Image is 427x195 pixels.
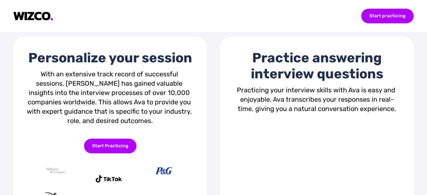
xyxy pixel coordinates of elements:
[361,9,414,23] div: Start practicing
[13,12,53,21] img: logo
[27,69,193,125] div: With an extensive track record of successful sessions, [PERSON_NAME] has gained valuable insights...
[27,50,193,66] div: Personalize your session
[234,50,400,82] div: Practice answering interview questions
[84,139,136,153] div: Start Practicing
[234,85,400,113] div: Practicing your interview skills with Ava is easy and enjoyable. Ava transcribes your responses i...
